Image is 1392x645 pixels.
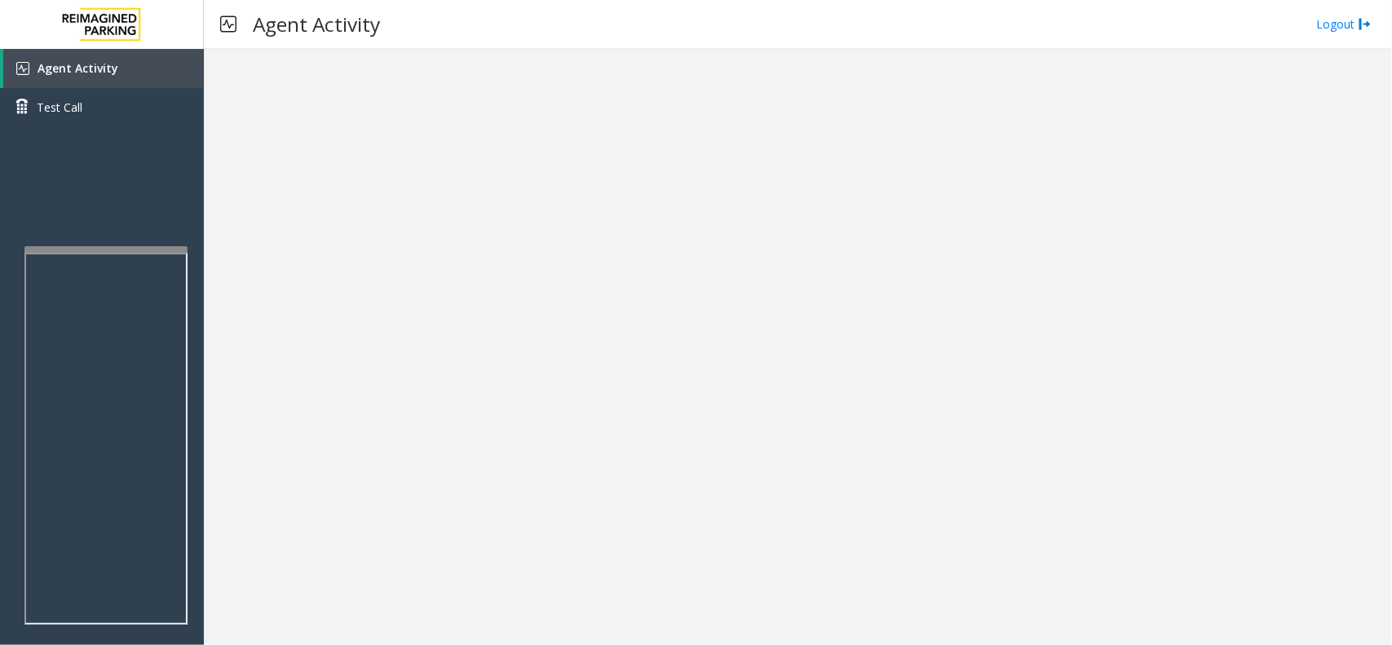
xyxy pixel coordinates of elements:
[1359,15,1372,33] img: logout
[37,99,82,116] span: Test Call
[220,4,236,44] img: pageIcon
[3,49,204,88] a: Agent Activity
[1316,15,1372,33] a: Logout
[16,62,29,75] img: 'icon'
[245,4,388,44] h3: Agent Activity
[38,60,118,76] span: Agent Activity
